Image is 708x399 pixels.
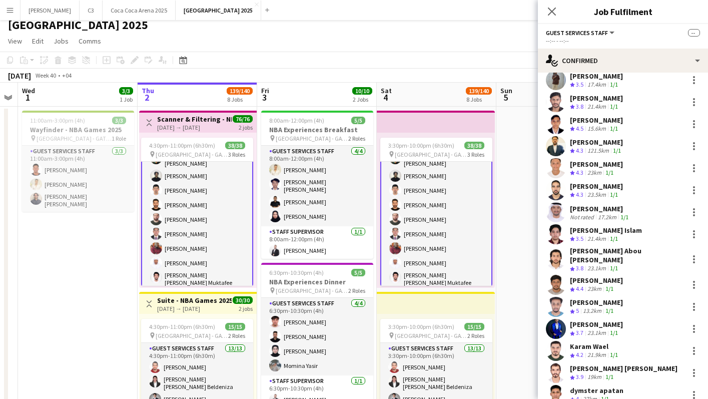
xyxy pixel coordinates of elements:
[605,285,613,292] app-skills-label: 1/1
[570,213,596,221] div: Not rated
[28,35,48,48] a: Edit
[351,117,365,124] span: 5/5
[499,92,512,103] span: 5
[576,373,583,380] span: 3.9
[576,351,583,358] span: 4.2
[30,117,85,124] span: 11:00am-3:00pm (4h)
[228,151,245,158] span: 3 Roles
[570,226,642,235] div: [PERSON_NAME] Islam
[585,81,608,89] div: 17.4km
[570,276,623,285] div: [PERSON_NAME]
[381,86,392,95] span: Sat
[570,72,623,81] div: [PERSON_NAME]
[576,103,583,110] span: 3.8
[22,125,134,134] h3: Wayfinder - NBA Games 2025
[576,264,583,272] span: 3.8
[585,235,608,243] div: 21.4km
[353,96,372,103] div: 2 Jobs
[227,96,252,103] div: 8 Jobs
[233,115,253,123] span: 76/76
[149,323,215,330] span: 4:30pm-11:00pm (6h30m)
[570,298,623,307] div: [PERSON_NAME]
[576,191,583,198] span: 4.3
[22,111,134,212] app-job-card: 11:00am-3:00pm (4h)3/3Wayfinder - NBA Games 2025 [GEOGRAPHIC_DATA] - GATE 71 RoleGuest Services S...
[610,81,618,88] app-skills-label: 1/1
[610,125,618,132] app-skills-label: 1/1
[610,264,618,272] app-skills-label: 1/1
[379,92,392,103] span: 4
[570,138,623,147] div: [PERSON_NAME]
[142,86,154,95] span: Thu
[103,1,176,20] button: Coca Coca Arena 2025
[176,1,261,20] button: [GEOGRAPHIC_DATA] 2025
[585,285,603,293] div: 23km
[576,125,583,132] span: 4.5
[620,213,628,221] app-skills-label: 1/1
[22,86,35,95] span: Wed
[576,285,583,292] span: 4.4
[500,86,512,95] span: Sun
[225,323,245,330] span: 15/15
[33,72,58,79] span: Week 40
[8,18,148,33] h1: [GEOGRAPHIC_DATA] 2025
[467,332,484,339] span: 2 Roles
[261,298,373,375] app-card-role: Guest Services Staff4/46:30pm-10:30pm (4h)[PERSON_NAME][PERSON_NAME][PERSON_NAME]Momina Yasir
[79,37,101,46] span: Comms
[538,49,708,73] div: Confirmed
[610,235,618,242] app-skills-label: 1/1
[4,35,26,48] a: View
[276,287,348,294] span: [GEOGRAPHIC_DATA] - GATE 7
[119,87,133,95] span: 3/3
[380,138,492,286] app-job-card: 3:30pm-10:00pm (6h30m)38/38 [GEOGRAPHIC_DATA] - GATE 73 RolesAws Alhasise[PERSON_NAME] [PERSON_NA...
[570,386,623,395] div: dymster apatan
[466,96,491,103] div: 8 Jobs
[585,103,608,111] div: 21.4km
[546,29,608,37] span: Guest Services Staff
[62,72,72,79] div: +04
[50,35,73,48] a: Jobs
[570,342,620,351] div: Karam Wael
[585,329,608,337] div: 23.1km
[576,307,579,314] span: 5
[261,111,373,259] div: 8:00am-12:00pm (4h)5/5NBA Experiences Breakfast [GEOGRAPHIC_DATA] - GATE 72 RolesGuest Services S...
[613,147,621,154] app-skills-label: 1/1
[260,92,269,103] span: 3
[32,37,44,46] span: Edit
[467,151,484,158] span: 3 Roles
[546,37,700,45] div: --:-- - --:--
[227,87,253,95] span: 139/140
[112,135,126,142] span: 1 Role
[546,29,616,37] button: Guest Services Staff
[570,320,623,329] div: [PERSON_NAME]
[75,35,105,48] a: Comms
[80,1,103,20] button: C3
[395,332,467,339] span: [GEOGRAPHIC_DATA] - GATE 7
[239,304,253,312] div: 2 jobs
[605,373,613,380] app-skills-label: 1/1
[149,142,215,149] span: 4:30pm-11:00pm (6h30m)
[585,125,608,133] div: 15.6km
[576,147,583,154] span: 4.3
[157,296,232,305] h3: Suite - NBA Games 2025
[140,92,154,103] span: 2
[570,160,623,169] div: [PERSON_NAME]
[581,307,603,315] div: 13.2km
[570,204,630,213] div: [PERSON_NAME]
[570,94,623,103] div: [PERSON_NAME]
[261,86,269,95] span: Fri
[466,87,492,95] span: 139/140
[585,191,608,199] div: 23.5km
[464,323,484,330] span: 15/15
[351,269,365,276] span: 5/5
[22,146,134,212] app-card-role: Guest Services Staff3/311:00am-3:00pm (4h)[PERSON_NAME][PERSON_NAME][PERSON_NAME] [PERSON_NAME]
[388,142,454,149] span: 3:30pm-10:00pm (6h30m)
[225,142,245,149] span: 38/38
[348,135,365,142] span: 2 Roles
[269,117,324,124] span: 8:00am-12:00pm (4h)
[570,364,677,373] div: [PERSON_NAME] [PERSON_NAME]
[596,213,618,221] div: 17.2km
[348,287,365,294] span: 2 Roles
[261,125,373,134] h3: NBA Experiences Breakfast
[395,151,467,158] span: [GEOGRAPHIC_DATA] - GATE 7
